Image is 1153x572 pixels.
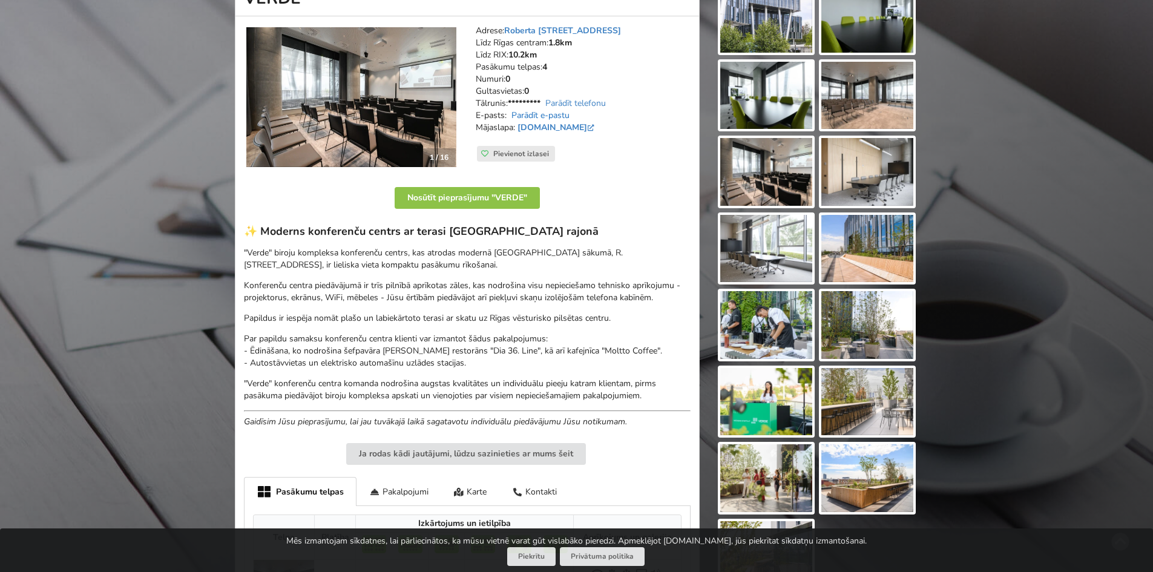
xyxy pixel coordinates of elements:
[314,515,355,560] th: Platība
[720,215,812,283] img: VERDE | Rīga | Pasākumu vieta - galerijas bilde
[244,247,691,271] p: "Verde" biroju kompleksa konferenču centrs, kas atrodas modernā [GEOGRAPHIC_DATA] sākumā, R. [STR...
[524,85,529,97] strong: 0
[821,291,913,359] img: VERDE | Rīga | Pasākumu vieta - galerijas bilde
[517,122,597,133] a: [DOMAIN_NAME]
[441,477,500,505] div: Karte
[244,378,691,402] p: "Verde" konferenču centra komanda nodrošina augstas kvalitātes un individuālu pieeju katram klien...
[548,37,572,48] strong: 1.8km
[821,138,913,206] img: VERDE | Rīga | Pasākumu vieta - galerijas bilde
[355,515,573,533] th: Izkārtojums un ietilpība
[505,73,510,85] strong: 0
[545,97,606,109] a: Parādīt telefonu
[511,110,570,121] a: Parādīt e-pastu
[244,333,691,369] p: Par papildu samaksu konferenču centra klienti var izmantot šādus pakalpojumus: - Ēdināšana, ko no...
[244,416,627,427] em: Gaidīsim Jūsu pieprasījumu, lai jau tuvākajā laikā sagatavotu individuālu piedāvājumu Jūsu notiku...
[246,27,456,168] a: Konferenču centrs | Rīga | VERDE 1 / 16
[720,138,812,206] img: VERDE | Rīga | Pasākumu vieta - galerijas bilde
[244,312,691,324] p: Papildus ir iespēja nomāt plašo un labiekārtoto terasi ar skatu uz Rīgas vēsturisko pilsētas centru.
[720,291,812,359] img: VERDE | Rīga | Pasākumu vieta - galerijas bilde
[821,368,913,436] img: VERDE | Rīga | Pasākumu vieta - galerijas bilde
[542,61,547,73] strong: 4
[821,444,913,512] img: VERDE | Rīga | Pasākumu vieta - galerijas bilde
[422,148,456,166] div: 1 / 16
[244,280,691,304] p: Konferenču centra piedāvājumā ir trīs pilnībā aprīkotas zāles, kas nodrošina visu nepieciešamo te...
[573,515,681,560] th: Aprīkojums un galerija
[356,477,441,505] div: Pakalpojumi
[560,547,645,566] a: Privātuma politika
[395,187,540,209] button: Nosūtīt pieprasījumu "VERDE"
[720,368,812,436] img: VERDE | Rīga | Pasākumu vieta - galerijas bilde
[507,547,556,566] button: Piekrītu
[476,25,691,146] address: Adrese: Līdz Rīgas centram: Līdz RIX: Pasākumu telpas: Numuri: Gultasvietas: Tālrunis: E-pasts: M...
[821,215,913,283] img: VERDE | Rīga | Pasākumu vieta - galerijas bilde
[246,27,456,168] img: Konferenču centrs | Rīga | VERDE
[720,62,812,130] img: VERDE | Rīga | Pasākumu vieta - galerijas bilde
[720,444,812,512] img: VERDE | Rīga | Pasākumu vieta - galerijas bilde
[244,477,356,506] div: Pasākumu telpas
[254,515,314,560] th: Telpa
[493,149,549,159] span: Pievienot izlasei
[346,443,586,465] button: Ja rodas kādi jautājumi, lūdzu sazinieties ar mums šeit
[821,62,913,130] img: VERDE | Rīga | Pasākumu vieta - galerijas bilde
[244,225,691,238] h3: ✨ Moderns konferenču centrs ar terasi [GEOGRAPHIC_DATA] rajonā
[499,477,570,505] div: Kontakti
[508,49,537,61] strong: 10.2km
[504,25,621,36] a: Roberta [STREET_ADDRESS]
